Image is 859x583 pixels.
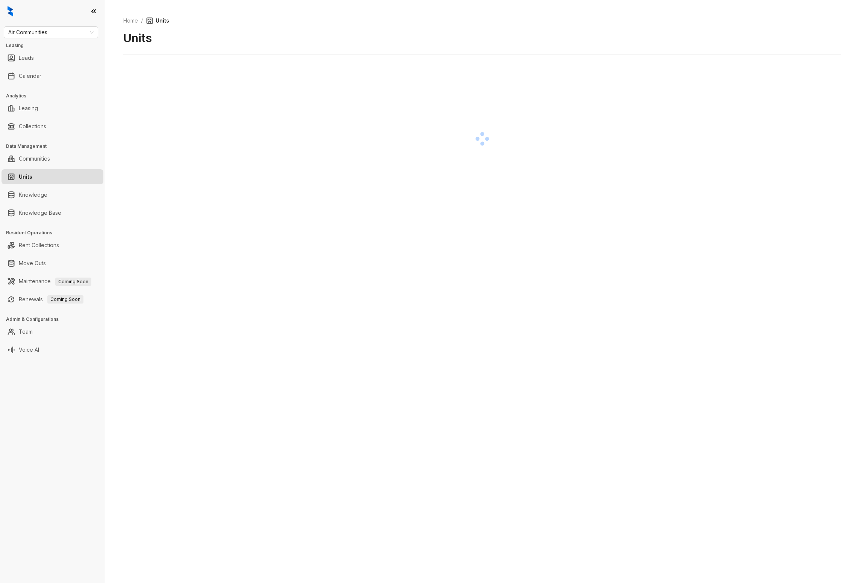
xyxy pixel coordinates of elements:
[19,238,59,253] a: Rent Collections
[2,169,103,184] li: Units
[6,93,105,99] h3: Analytics
[123,31,152,45] h2: Units
[2,50,103,65] li: Leads
[122,17,139,25] a: Home
[19,205,61,220] a: Knowledge Base
[141,17,143,25] li: /
[2,342,103,357] li: Voice AI
[2,68,103,84] li: Calendar
[19,187,47,202] a: Knowledge
[2,256,103,271] li: Move Outs
[19,101,38,116] a: Leasing
[2,324,103,339] li: Team
[6,316,105,323] h3: Admin & Configurations
[19,256,46,271] a: Move Outs
[2,205,103,220] li: Knowledge Base
[55,278,91,286] span: Coming Soon
[19,68,41,84] a: Calendar
[19,324,33,339] a: Team
[8,27,94,38] span: Air Communities
[2,101,103,116] li: Leasing
[6,42,105,49] h3: Leasing
[6,143,105,150] h3: Data Management
[19,151,50,166] a: Communities
[2,274,103,289] li: Maintenance
[19,50,34,65] a: Leads
[47,295,83,304] span: Coming Soon
[146,17,169,25] span: Units
[19,169,32,184] a: Units
[2,119,103,134] li: Collections
[19,342,39,357] a: Voice AI
[19,292,83,307] a: RenewalsComing Soon
[19,119,46,134] a: Collections
[2,292,103,307] li: Renewals
[6,229,105,236] h3: Resident Operations
[2,238,103,253] li: Rent Collections
[2,151,103,166] li: Communities
[8,6,13,17] img: logo
[2,187,103,202] li: Knowledge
